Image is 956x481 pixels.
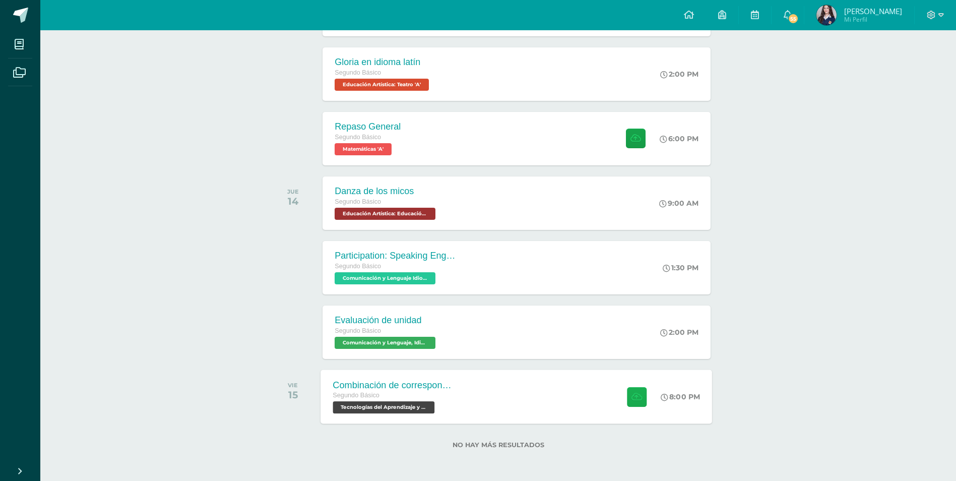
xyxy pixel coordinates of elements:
[335,251,456,261] div: Participation: Speaking English
[661,392,700,401] div: 8:00 PM
[335,315,438,326] div: Evaluación de unidad
[335,208,435,220] span: Educación Artística: Educación Musical 'A'
[660,70,698,79] div: 2:00 PM
[288,382,298,389] div: VIE
[335,337,435,349] span: Comunicación y Lenguaje, Idioma Español 'A'
[660,328,698,337] div: 2:00 PM
[659,199,698,208] div: 9:00 AM
[335,198,381,205] span: Segundo Básico
[287,188,299,195] div: JUE
[335,134,381,141] span: Segundo Básico
[333,380,455,390] div: Combinación de correspondencia
[335,143,392,155] span: Matemáticas 'A'
[335,186,438,197] div: Danza de los micos
[333,401,435,413] span: Tecnologías del Aprendizaje y la Comunicación 'A'
[844,15,902,24] span: Mi Perfil
[270,441,726,449] label: No hay más resultados
[335,327,381,334] span: Segundo Básico
[335,79,429,91] span: Educación Artística: Teatro 'A'
[335,122,401,132] div: Repaso General
[335,69,381,76] span: Segundo Básico
[660,134,698,143] div: 6:00 PM
[335,272,435,284] span: Comunicación y Lenguaje Idioma Extranjero Inglés 'A'
[663,263,698,272] div: 1:30 PM
[288,389,298,401] div: 15
[844,6,902,16] span: [PERSON_NAME]
[287,195,299,207] div: 14
[335,57,431,68] div: Gloria en idioma latín
[335,263,381,270] span: Segundo Básico
[816,5,837,25] img: ba693b654fb6c6d4f7901d9d0973878a.png
[333,392,380,399] span: Segundo Básico
[788,13,799,24] span: 55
